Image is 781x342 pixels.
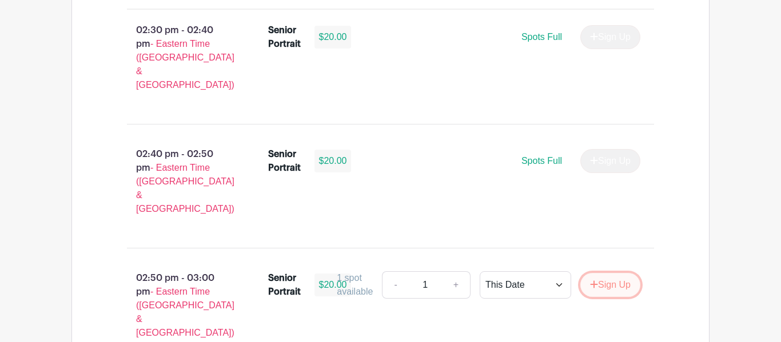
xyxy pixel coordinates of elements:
[314,26,352,49] div: $20.00
[109,19,250,96] p: 02:30 pm - 02:40 pm
[314,150,352,172] div: $20.00
[442,271,471,299] a: +
[136,39,234,90] span: - Eastern Time ([GEOGRAPHIC_DATA] & [GEOGRAPHIC_DATA])
[268,147,301,175] div: Senior Portrait
[521,156,562,166] span: Spots Full
[109,143,250,220] p: 02:40 pm - 02:50 pm
[268,271,301,299] div: Senior Portrait
[268,23,301,51] div: Senior Portrait
[314,273,352,296] div: $20.00
[337,271,373,299] div: 1 spot available
[136,163,234,214] span: - Eastern Time ([GEOGRAPHIC_DATA] & [GEOGRAPHIC_DATA])
[136,287,234,337] span: - Eastern Time ([GEOGRAPHIC_DATA] & [GEOGRAPHIC_DATA])
[580,273,640,297] button: Sign Up
[382,271,408,299] a: -
[521,32,562,42] span: Spots Full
